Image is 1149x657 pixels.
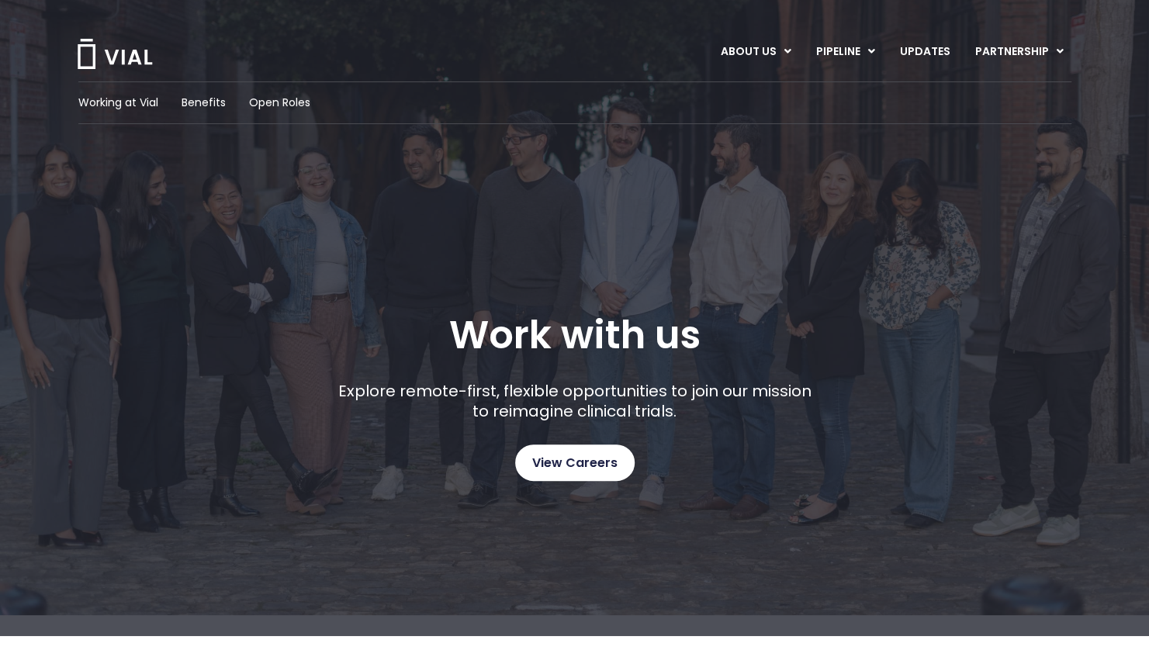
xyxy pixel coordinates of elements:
a: Benefits [182,95,226,111]
h1: Work with us [449,313,701,358]
span: View Careers [532,453,618,473]
a: PARTNERSHIPMenu Toggle [963,39,1076,65]
a: Open Roles [249,95,310,111]
a: ABOUT USMenu Toggle [708,39,803,65]
a: View Careers [515,444,635,481]
img: Vial Logo [76,39,154,69]
a: Working at Vial [78,95,158,111]
a: UPDATES [888,39,962,65]
p: Explore remote-first, flexible opportunities to join our mission to reimagine clinical trials. [332,381,817,421]
a: PIPELINEMenu Toggle [804,39,887,65]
